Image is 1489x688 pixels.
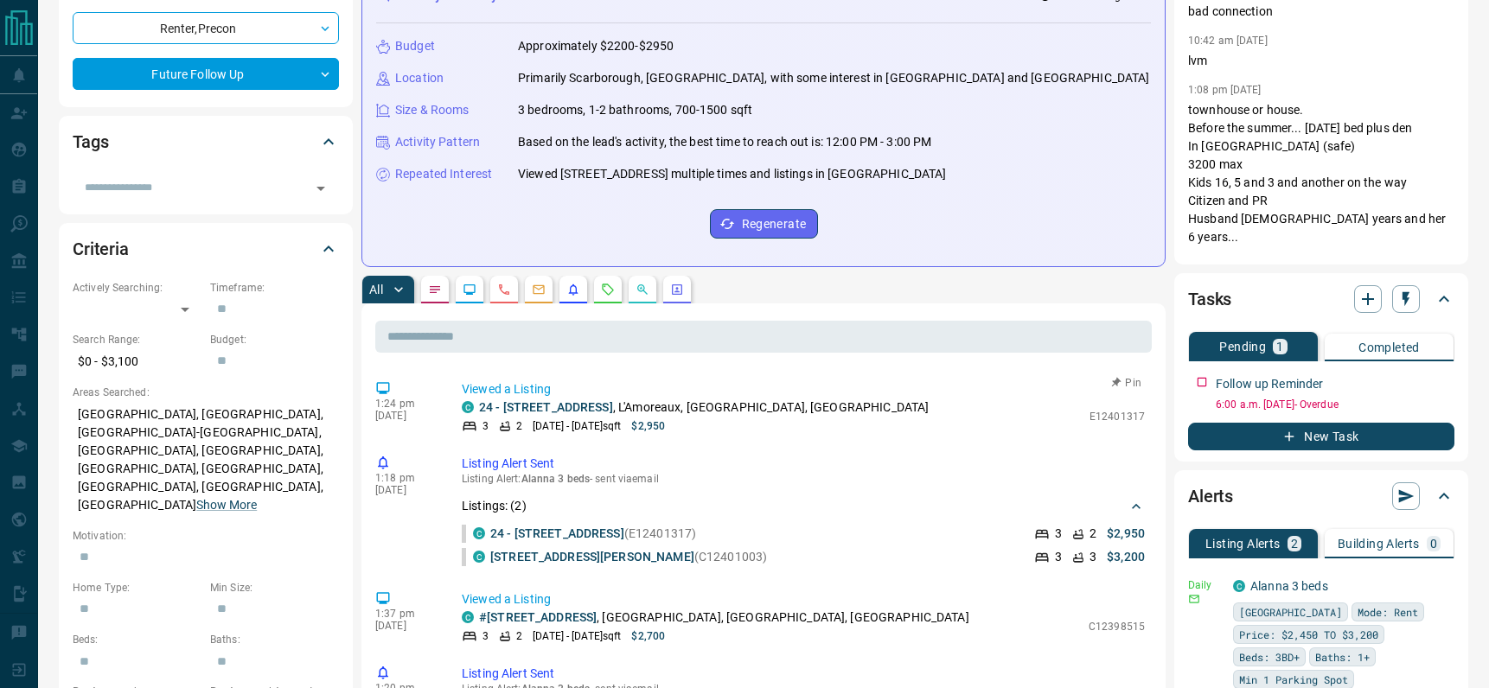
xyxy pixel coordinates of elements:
[473,551,485,563] div: condos.ca
[462,490,1145,522] div: Listings: (2)
[375,484,436,496] p: [DATE]
[518,37,674,55] p: Approximately $2200-$2950
[532,283,546,296] svg: Emails
[1219,341,1266,353] p: Pending
[369,283,383,296] p: All
[375,620,436,632] p: [DATE]
[462,473,1145,485] p: Listing Alert : - sent via email
[73,385,339,400] p: Areas Searched:
[1107,525,1145,543] p: $2,950
[462,590,1145,608] p: Viewed a Listing
[463,283,476,296] svg: Lead Browsing Activity
[309,176,333,201] button: Open
[462,665,1145,683] p: Listing Alert Sent
[395,101,470,119] p: Size & Rooms
[375,608,436,620] p: 1:37 pm
[497,283,511,296] svg: Calls
[1205,538,1281,550] p: Listing Alerts
[1089,619,1145,634] p: C12398515
[1188,423,1454,450] button: New Task
[631,628,665,644] p: $2,700
[518,69,1150,87] p: Primarily Scarborough, [GEOGRAPHIC_DATA], with some interest in [GEOGRAPHIC_DATA] and [GEOGRAPHIC...
[210,632,339,647] p: Baths:
[636,283,649,296] svg: Opportunities
[1090,525,1096,543] p: 2
[516,628,522,644] p: 2
[1188,35,1268,47] p: 10:42 am [DATE]
[1239,671,1348,688] span: Min 1 Parking Spot
[1216,375,1323,393] p: Follow up Reminder
[1188,52,1454,70] p: lvm
[1188,475,1454,517] div: Alerts
[490,526,624,540] a: 24 - [STREET_ADDRESS]
[482,628,489,644] p: 3
[462,497,527,515] p: Listings: ( 2 )
[73,528,339,544] p: Motivation:
[395,133,480,151] p: Activity Pattern
[375,410,436,422] p: [DATE]
[1055,548,1062,566] p: 3
[1090,409,1145,424] p: E12401317
[490,550,694,564] a: [STREET_ADDRESS][PERSON_NAME]
[73,235,129,263] h2: Criteria
[601,283,615,296] svg: Requests
[1315,648,1370,666] span: Baths: 1+
[479,398,929,417] p: , L'Amoreaux, [GEOGRAPHIC_DATA], [GEOGRAPHIC_DATA]
[73,580,201,596] p: Home Type:
[479,400,613,414] a: 24 - [STREET_ADDRESS]
[710,209,818,239] button: Regenerate
[1358,603,1418,621] span: Mode: Rent
[1188,101,1454,246] p: townhouse or house. Before the summer... [DATE] bed plus den In [GEOGRAPHIC_DATA] (safe) 3200 max...
[1188,577,1223,593] p: Daily
[1239,626,1378,643] span: Price: $2,450 TO $3,200
[473,527,485,539] div: condos.ca
[1291,538,1298,550] p: 2
[1430,538,1437,550] p: 0
[490,525,696,543] p: (E12401317)
[670,283,684,296] svg: Agent Actions
[1338,538,1420,550] p: Building Alerts
[1276,341,1283,353] p: 1
[73,228,339,270] div: Criteria
[462,611,474,623] div: condos.ca
[1250,579,1328,593] a: Alanna 3 beds
[1188,482,1233,510] h2: Alerts
[1239,603,1342,621] span: [GEOGRAPHIC_DATA]
[73,121,339,162] div: Tags
[1188,3,1454,21] p: bad connection
[210,580,339,596] p: Min Size:
[1090,548,1096,566] p: 3
[1102,375,1152,391] button: Pin
[516,418,522,434] p: 2
[566,283,580,296] svg: Listing Alerts
[518,133,931,151] p: Based on the lead's activity, the best time to reach out is: 12:00 PM - 3:00 PM
[1233,580,1245,592] div: condos.ca
[1239,648,1300,666] span: Beds: 3BD+
[462,455,1145,473] p: Listing Alert Sent
[1188,278,1454,320] div: Tasks
[73,632,201,647] p: Beds:
[533,418,621,434] p: [DATE] - [DATE] sqft
[479,608,969,627] p: , [GEOGRAPHIC_DATA], [GEOGRAPHIC_DATA], [GEOGRAPHIC_DATA]
[210,280,339,296] p: Timeframe:
[479,610,597,624] a: #[STREET_ADDRESS]
[533,628,621,644] p: [DATE] - [DATE] sqft
[518,101,752,119] p: 3 bedrooms, 1-2 bathrooms, 700-1500 sqft
[1216,397,1454,412] p: 6:00 a.m. [DATE] - Overdue
[1358,341,1420,354] p: Completed
[482,418,489,434] p: 3
[1188,285,1231,313] h2: Tasks
[395,165,492,183] p: Repeated Interest
[73,58,339,90] div: Future Follow Up
[428,283,442,296] svg: Notes
[375,472,436,484] p: 1:18 pm
[490,548,767,566] p: (C12401003)
[521,473,590,485] span: Alanna 3 beds
[375,398,436,410] p: 1:24 pm
[196,496,257,514] button: Show More
[518,165,946,183] p: Viewed [STREET_ADDRESS] multiple times and listings in [GEOGRAPHIC_DATA]
[395,37,435,55] p: Budget
[73,400,339,519] p: [GEOGRAPHIC_DATA], [GEOGRAPHIC_DATA], [GEOGRAPHIC_DATA]-[GEOGRAPHIC_DATA], [GEOGRAPHIC_DATA], [GE...
[73,347,201,376] p: $0 - $3,100
[73,12,339,44] div: Renter , Precon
